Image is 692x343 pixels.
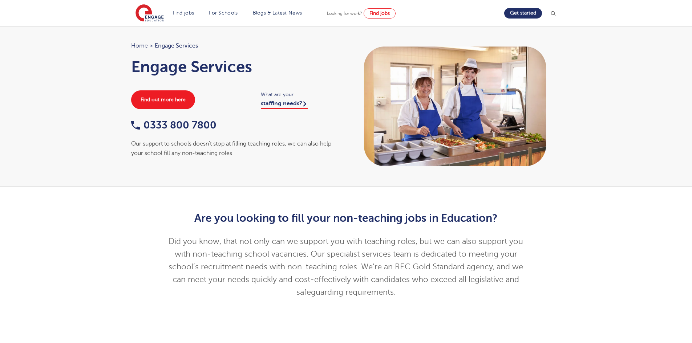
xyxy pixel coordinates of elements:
[369,11,390,16] span: Find jobs
[131,119,216,131] a: 0333 800 7800
[168,212,524,224] h2: Are you looking to fill your non-teaching jobs in Education?
[135,4,164,23] img: Engage Education
[131,58,339,76] h1: Engage Services
[150,42,153,49] span: >
[131,42,148,49] a: Home
[209,10,238,16] a: For Schools
[253,10,302,16] a: Blogs & Latest News
[131,41,339,50] nav: breadcrumb
[155,41,198,50] span: Engage Services
[327,11,362,16] span: Looking for work?
[364,8,396,19] a: Find jobs
[131,90,195,109] a: Find out more here
[504,8,542,19] a: Get started
[173,10,194,16] a: Find jobs
[261,90,339,99] span: What are your
[169,237,523,297] span: Did you know, that not only can we support you with teaching roles, but we can also support you w...
[261,100,308,109] a: staffing needs?
[131,139,339,158] div: Our support to schools doesn't stop at filling teaching roles, we can also help your school fill ...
